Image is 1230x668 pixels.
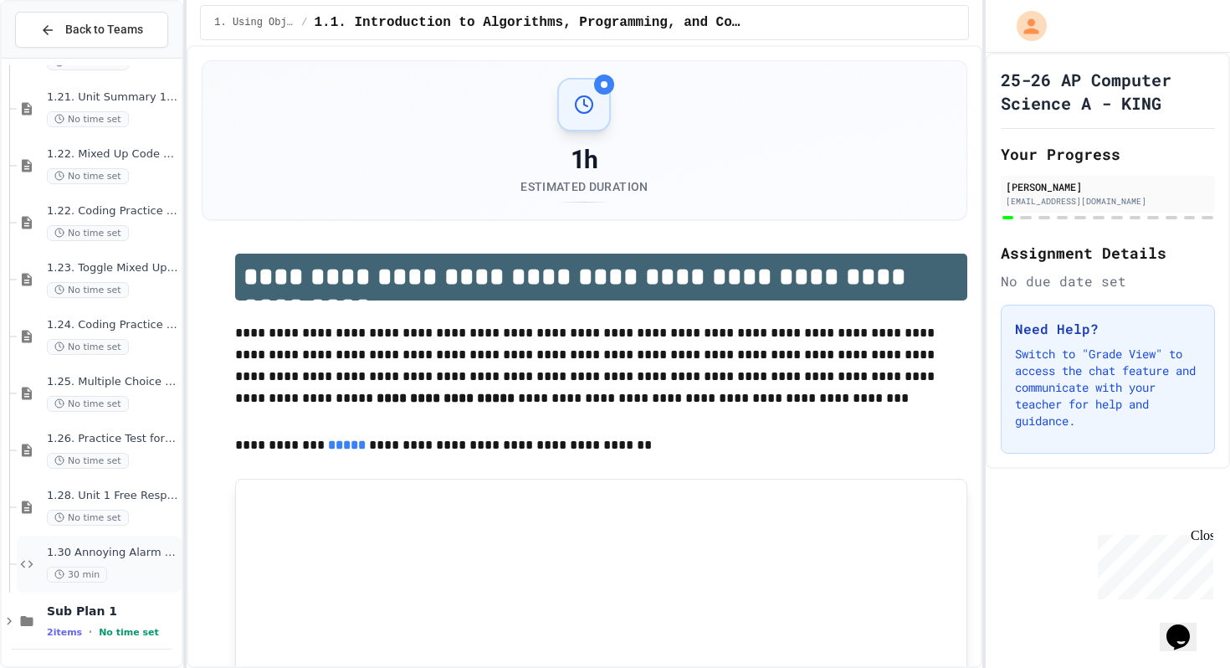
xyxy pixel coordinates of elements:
[47,204,178,218] span: 1.22. Coding Practice 1b (1.7-1.15)
[47,510,129,526] span: No time set
[47,567,107,583] span: 30 min
[99,627,159,638] span: No time set
[1001,271,1215,291] div: No due date set
[1160,601,1213,651] iframe: chat widget
[520,145,648,175] div: 1h
[1091,528,1213,599] iframe: chat widget
[47,318,178,332] span: 1.24. Coding Practice 1b (1.7-1.15)
[47,339,129,355] span: No time set
[1015,346,1201,429] p: Switch to "Grade View" to access the chat feature and communicate with your teacher for help and ...
[47,225,129,241] span: No time set
[47,90,178,105] span: 1.21. Unit Summary 1b (1.7-1.15)
[47,432,178,446] span: 1.26. Practice Test for Objects (1.12-1.14)
[47,111,129,127] span: No time set
[214,16,295,29] span: 1. Using Objects and Methods
[47,546,178,560] span: 1.30 Annoying Alarm Clock
[301,16,307,29] span: /
[47,453,129,469] span: No time set
[47,147,178,162] span: 1.22. Mixed Up Code Practice 1b (1.7-1.15)
[315,13,743,33] span: 1.1. Introduction to Algorithms, Programming, and Compilers
[47,489,178,503] span: 1.28. Unit 1 Free Response Question (FRQ) Practice
[65,21,143,39] span: Back to Teams
[47,282,129,298] span: No time set
[7,7,115,106] div: Chat with us now!Close
[520,178,648,195] div: Estimated Duration
[15,12,168,48] button: Back to Teams
[1001,68,1215,115] h1: 25-26 AP Computer Science A - KING
[47,604,178,619] span: Sub Plan 1
[1001,241,1215,265] h2: Assignment Details
[1001,142,1215,166] h2: Your Progress
[47,261,178,275] span: 1.23. Toggle Mixed Up or Write Code Practice 1b (1.7-1.15)
[47,375,178,389] span: 1.25. Multiple Choice Exercises for Unit 1b (1.9-1.15)
[1006,195,1210,208] div: [EMAIL_ADDRESS][DOMAIN_NAME]
[47,627,82,638] span: 2 items
[47,168,129,184] span: No time set
[89,625,92,639] span: •
[1015,319,1201,339] h3: Need Help?
[999,7,1051,45] div: My Account
[47,396,129,412] span: No time set
[1006,179,1210,194] div: [PERSON_NAME]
